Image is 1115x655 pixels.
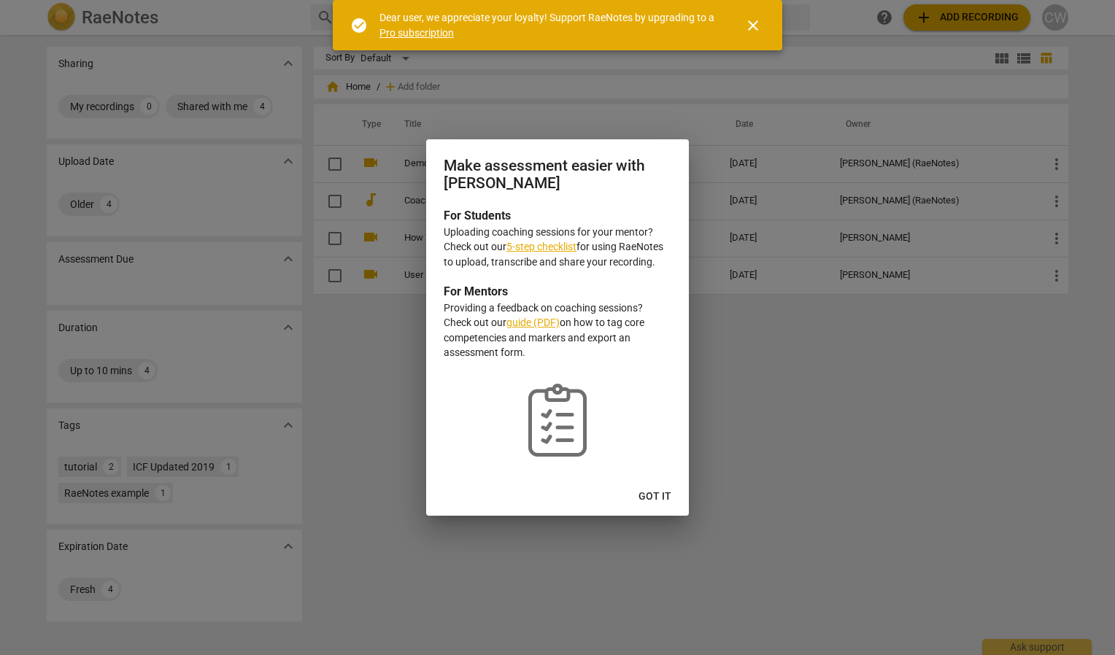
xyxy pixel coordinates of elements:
[444,301,671,360] p: Providing a feedback on coaching sessions? Check out our on how to tag core competencies and mark...
[444,284,508,298] b: For Mentors
[444,209,511,222] b: For Students
[506,317,560,328] a: guide (PDF)
[744,17,762,34] span: close
[444,157,671,193] h2: Make assessment easier with [PERSON_NAME]
[736,8,771,43] button: Close
[638,489,671,504] span: Got it
[379,10,718,40] div: Dear user, we appreciate your loyalty! Support RaeNotes by upgrading to a
[506,241,576,252] a: 5-step checklist
[379,27,454,39] a: Pro subscription
[627,484,683,510] button: Got it
[444,225,671,270] p: Uploading coaching sessions for your mentor? Check out our for using RaeNotes to upload, transcri...
[350,17,368,34] span: check_circle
